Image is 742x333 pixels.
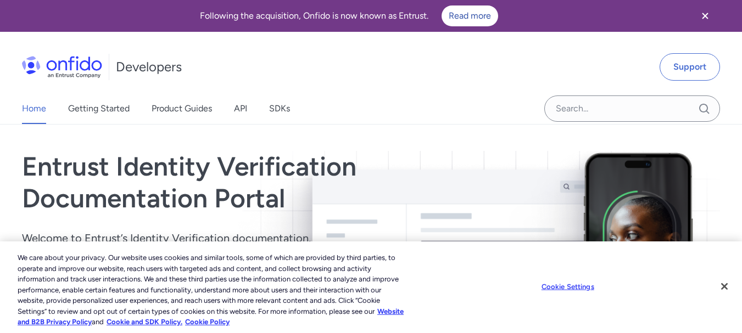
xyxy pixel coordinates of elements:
a: Home [22,93,46,124]
div: Following the acquisition, Onfido is now known as Entrust. [13,5,685,26]
a: SDKs [269,93,290,124]
a: Product Guides [152,93,212,124]
a: Cookie Policy [185,318,230,326]
a: Cookie and SDK Policy. [107,318,182,326]
button: Close banner [685,2,726,30]
h1: Entrust Identity Verification Documentation Portal [22,151,511,214]
a: Read more [442,5,498,26]
img: Onfido Logo [22,56,102,78]
p: Welcome to Entrust’s Identity Verification documentation. Explore our comprehensive guides, API d... [22,232,330,271]
button: Cookie Settings [533,275,602,297]
input: Onfido search input field [544,95,720,122]
a: Support [660,53,720,81]
div: We care about your privacy. Our website uses cookies and similar tools, some of which are provide... [18,252,408,328]
button: Close [712,274,737,298]
a: Getting Started [68,93,130,124]
svg: Close banner [699,9,712,22]
a: API [234,93,247,124]
h1: Developers [116,58,182,76]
